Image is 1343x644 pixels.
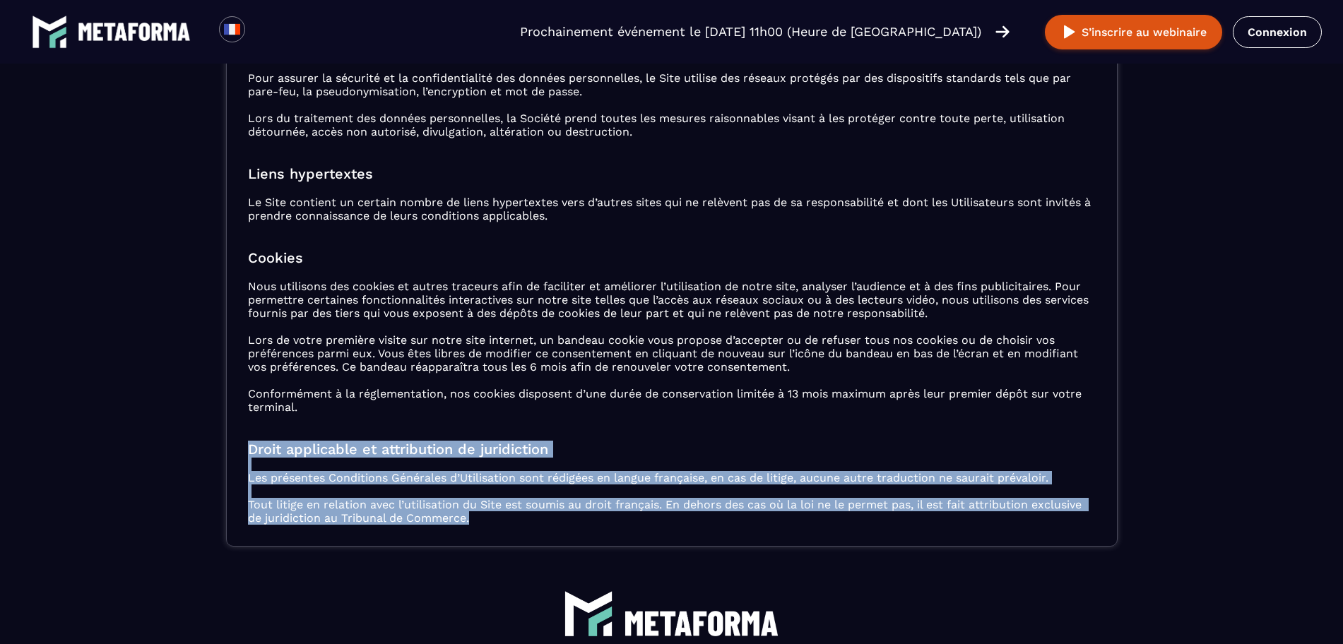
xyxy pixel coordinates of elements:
[257,23,268,40] input: Search for option
[248,196,1096,222] p: Le Site contient un certain nombre de liens hypertextes vers d’autres sites qui ne relèvent pas d...
[995,24,1010,40] img: arrow-right
[1233,16,1322,48] a: Connexion
[520,22,981,42] p: Prochainement événement le [DATE] 11h00 (Heure de [GEOGRAPHIC_DATA])
[564,589,613,638] img: logo
[624,611,779,636] img: logo
[245,16,280,47] div: Search for option
[1045,15,1222,49] button: S’inscrire au webinaire
[1060,23,1078,41] img: play
[248,165,1096,182] h2: Liens hypertextes
[248,441,1096,458] h2: Droit applicable et attribution de juridiction
[248,71,1096,138] p: Pour assurer la sécurité et la confidentialité des données personnelles, le Site utilise des rése...
[78,23,191,41] img: logo
[248,471,1096,525] p: Les présentes Conditions Générales d’Utilisation sont rédigées en langue française, en cas de lit...
[248,280,1096,414] p: Nous utilisons des cookies et autres traceurs afin de faciliter et améliorer l’utilisation de not...
[223,20,241,38] img: fr
[32,14,67,49] img: logo
[248,249,1096,266] h2: Cookies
